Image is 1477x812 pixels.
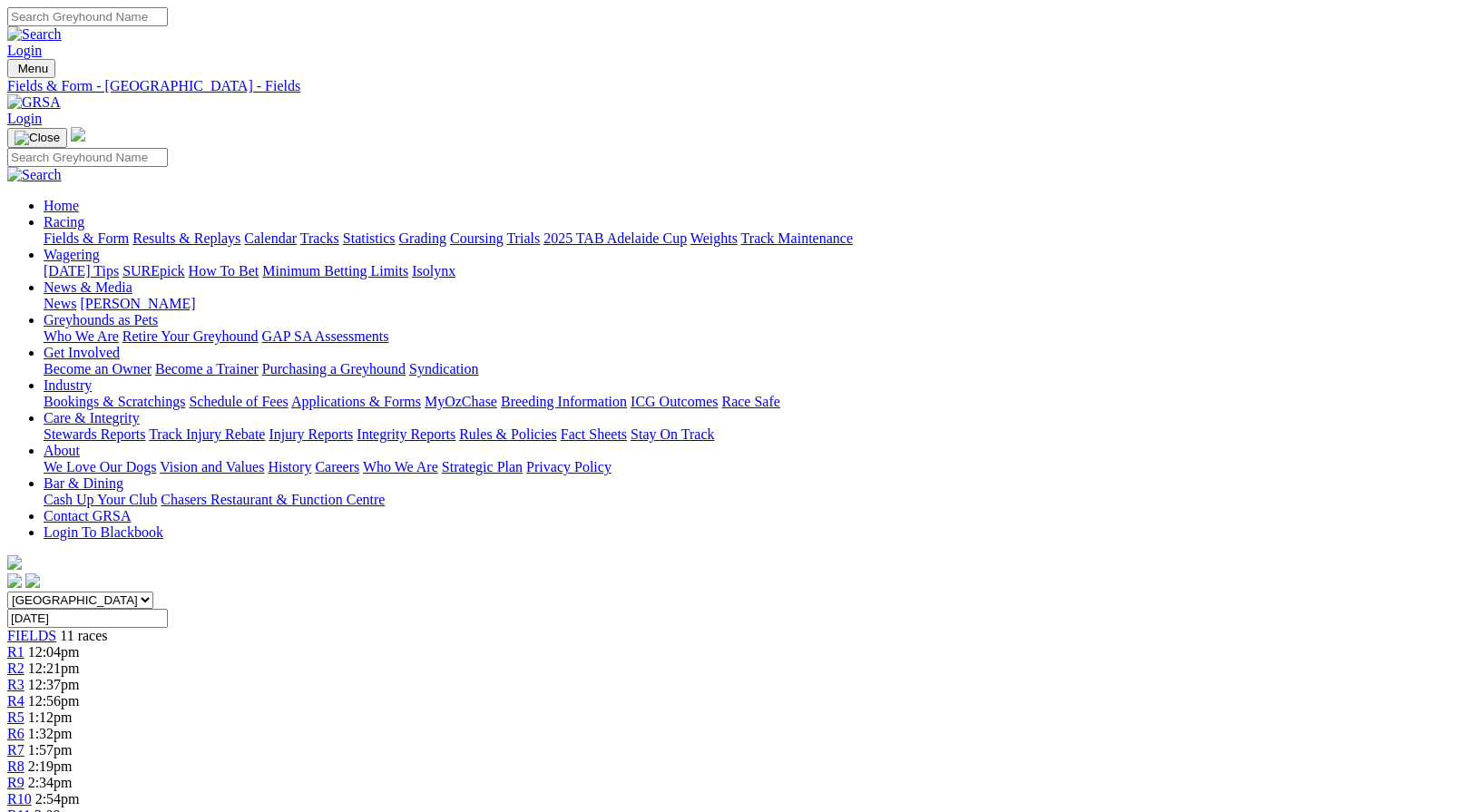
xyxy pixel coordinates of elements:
[442,459,523,474] a: Strategic Plan
[269,426,353,442] a: Injury Reports
[160,459,264,474] a: Vision and Values
[132,230,240,246] a: Results & Replays
[44,198,79,213] a: Home
[44,312,158,328] a: Greyhounds as Pets
[25,573,40,588] img: twitter.svg
[28,726,73,741] span: 1:32pm
[7,677,24,692] a: R3
[7,128,67,148] button: Toggle navigation
[7,78,1470,94] a: Fields & Form - [GEOGRAPHIC_DATA] - Fields
[44,426,1470,443] div: Care & Integrity
[189,263,259,279] a: How To Bet
[409,361,478,377] a: Syndication
[44,361,1470,377] div: Get Involved
[44,247,100,262] a: Wagering
[399,230,446,246] a: Grading
[35,791,80,807] span: 2:54pm
[149,426,265,442] a: Track Injury Rebate
[44,492,157,507] a: Cash Up Your Club
[7,644,24,660] a: R1
[7,59,55,78] button: Toggle navigation
[28,775,73,790] span: 2:34pm
[7,111,42,126] a: Login
[44,426,145,442] a: Stewards Reports
[44,394,185,409] a: Bookings & Scratchings
[501,394,627,409] a: Breeding Information
[561,426,627,442] a: Fact Sheets
[526,459,611,474] a: Privacy Policy
[357,426,455,442] a: Integrity Reports
[7,167,62,183] img: Search
[44,328,1470,345] div: Greyhounds as Pets
[291,394,421,409] a: Applications & Forms
[7,628,56,643] a: FIELDS
[7,775,24,790] span: R9
[315,459,359,474] a: Careers
[28,758,73,774] span: 2:19pm
[450,230,504,246] a: Coursing
[44,443,80,458] a: About
[44,263,1470,279] div: Wagering
[161,492,385,507] a: Chasers Restaurant & Function Centre
[7,726,24,741] a: R6
[28,742,73,758] span: 1:57pm
[18,62,48,75] span: Menu
[122,263,184,279] a: SUREpick
[262,263,408,279] a: Minimum Betting Limits
[60,628,107,643] span: 11 races
[7,7,168,26] input: Search
[44,361,152,377] a: Become an Owner
[741,230,853,246] a: Track Maintenance
[7,791,32,807] a: R10
[44,394,1470,410] div: Industry
[44,279,132,295] a: News & Media
[412,263,455,279] a: Isolynx
[300,230,339,246] a: Tracks
[44,508,131,523] a: Contact GRSA
[7,660,24,676] a: R2
[7,94,61,111] img: GRSA
[506,230,540,246] a: Trials
[7,693,24,709] a: R4
[543,230,687,246] a: 2025 TAB Adelaide Cup
[7,709,24,725] a: R5
[28,660,80,676] span: 12:21pm
[7,758,24,774] a: R8
[44,459,1470,475] div: About
[7,742,24,758] a: R7
[44,328,119,344] a: Who We Are
[425,394,497,409] a: MyOzChase
[71,127,85,142] img: logo-grsa-white.png
[44,230,1470,247] div: Racing
[28,644,80,660] span: 12:04pm
[690,230,738,246] a: Weights
[262,361,406,377] a: Purchasing a Greyhound
[44,263,119,279] a: [DATE] Tips
[44,459,156,474] a: We Love Our Dogs
[44,296,76,311] a: News
[7,148,168,167] input: Search
[44,524,163,540] a: Login To Blackbook
[363,459,438,474] a: Who We Are
[44,296,1470,312] div: News & Media
[7,43,42,58] a: Login
[28,677,80,692] span: 12:37pm
[15,131,60,145] img: Close
[459,426,557,442] a: Rules & Policies
[44,214,84,230] a: Racing
[28,693,80,709] span: 12:56pm
[721,394,779,409] a: Race Safe
[80,296,195,311] a: [PERSON_NAME]
[44,410,140,426] a: Care & Integrity
[28,709,73,725] span: 1:12pm
[268,459,311,474] a: History
[44,492,1470,508] div: Bar & Dining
